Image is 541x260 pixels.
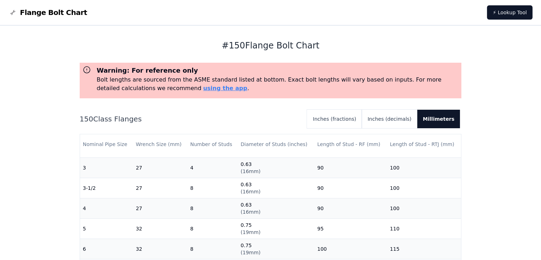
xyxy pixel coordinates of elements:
td: 100 [387,178,461,198]
th: Length of Stud - RF (mm) [314,134,387,155]
a: ⚡ Lookup Tool [487,5,532,20]
td: 115 [387,239,461,259]
td: 0.75 [238,239,314,259]
td: 90 [314,157,387,178]
h2: 150 Class Flanges [80,114,302,124]
h1: # 150 Flange Bolt Chart [80,40,462,51]
span: ( 16mm ) [240,168,260,174]
td: 90 [314,198,387,218]
td: 27 [133,178,187,198]
td: 0.63 [238,157,314,178]
td: 27 [133,157,187,178]
th: Nominal Pipe Size [80,134,133,155]
td: 27 [133,198,187,218]
span: ( 16mm ) [240,209,260,215]
button: Inches (decimals) [362,110,417,128]
td: 0.63 [238,198,314,218]
td: 32 [133,218,187,239]
td: 110 [387,218,461,239]
h3: Warning: For reference only [97,66,459,76]
td: 8 [187,218,238,239]
td: 3-1/2 [80,178,133,198]
td: 100 [387,157,461,178]
button: Millimeters [417,110,460,128]
td: 8 [187,178,238,198]
td: 5 [80,218,133,239]
th: Diameter of Studs (inches) [238,134,314,155]
th: Wrench Size (mm) [133,134,187,155]
th: Length of Stud - RTJ (mm) [387,134,461,155]
td: 8 [187,198,238,218]
img: Flange Bolt Chart Logo [9,8,17,17]
td: 6 [80,239,133,259]
td: 8 [187,239,238,259]
td: 32 [133,239,187,259]
td: 0.75 [238,218,314,239]
td: 100 [387,198,461,218]
p: Bolt lengths are sourced from the ASME standard listed at bottom. Exact bolt lengths will vary ba... [97,76,459,93]
th: Number of Studs [187,134,238,155]
td: 4 [80,198,133,218]
td: 0.63 [238,178,314,198]
a: Flange Bolt Chart LogoFlange Bolt Chart [9,7,87,17]
td: 95 [314,218,387,239]
td: 90 [314,178,387,198]
span: ( 19mm ) [240,250,260,255]
button: Inches (fractions) [307,110,362,128]
td: 100 [314,239,387,259]
span: Flange Bolt Chart [20,7,87,17]
span: ( 19mm ) [240,229,260,235]
span: ( 16mm ) [240,189,260,194]
a: using the app [203,85,247,92]
td: 4 [187,157,238,178]
td: 3 [80,157,133,178]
